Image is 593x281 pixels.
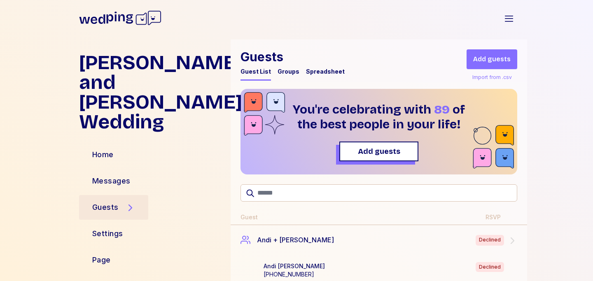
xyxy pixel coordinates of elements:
h1: You're celebrating with of the best people in your life! [292,102,466,132]
div: Andi [PERSON_NAME] [264,262,325,270]
div: Declined [476,262,504,272]
h1: [PERSON_NAME] and [PERSON_NAME] Wedding [79,53,224,132]
span: Andi + [PERSON_NAME] [257,235,334,246]
span: 89 [434,102,450,117]
div: Messages [92,175,131,187]
div: Home [92,149,114,160]
span: Add guests [473,54,511,64]
button: Add guests [467,49,517,69]
span: Add guests [358,146,400,157]
div: Declined [476,235,504,246]
div: Settings [92,228,123,239]
div: Page [92,254,111,266]
h1: Guests [240,49,345,64]
div: Import from .csv [471,72,514,82]
img: guest-accent-br.svg [473,125,514,171]
div: Spreadsheet [306,67,345,76]
div: Guest List [240,67,271,76]
div: Groups [278,67,299,76]
div: RSVP [486,213,501,221]
img: guest-accent-tl.svg [244,92,285,138]
div: Guest [240,213,258,221]
button: Add guests [339,142,418,161]
div: [PHONE_NUMBER] [264,270,325,279]
div: Guests [92,202,119,213]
